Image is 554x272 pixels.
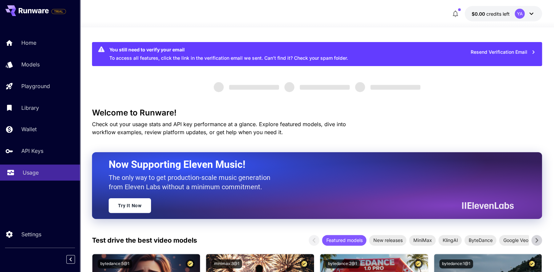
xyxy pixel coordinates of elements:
span: credits left [486,11,509,17]
div: MiniMax [409,235,436,246]
button: $0.00YA [465,6,542,21]
p: Models [21,60,40,68]
div: KlingAI [438,235,462,246]
span: Google Veo [499,237,532,244]
button: Certified Model – Vetted for best performance and includes a commercial license. [300,259,309,268]
span: KlingAI [438,237,462,244]
a: Try It Now [109,198,151,213]
p: Wallet [21,125,37,133]
div: To access all features, click the link in the verification email we sent. Can’t find it? Check yo... [109,44,348,64]
h2: Now Supporting Eleven Music! [109,158,509,171]
button: bytedance:2@1 [325,259,360,268]
span: MiniMax [409,237,436,244]
h3: Welcome to Runware! [92,108,542,117]
div: ByteDance [464,235,496,246]
button: Collapse sidebar [66,255,75,264]
div: $0.00 [471,10,509,17]
p: Settings [21,230,41,238]
div: Featured models [322,235,366,246]
div: Collapse sidebar [71,253,80,265]
p: Library [21,104,39,112]
span: ByteDance [464,237,496,244]
button: Resend Verification Email [467,45,539,59]
div: You still need to verify your email [109,46,348,53]
span: New releases [369,237,406,244]
span: Featured models [322,237,366,244]
p: Test drive the best video models [92,235,197,245]
button: Certified Model – Vetted for best performance and includes a commercial license. [414,259,423,268]
div: Google Veo [499,235,532,246]
p: Playground [21,82,50,90]
span: Add your payment card to enable full platform functionality. [51,7,66,15]
button: Certified Model – Vetted for best performance and includes a commercial license. [527,259,536,268]
button: bytedance:1@1 [439,259,473,268]
button: Certified Model – Vetted for best performance and includes a commercial license. [186,259,195,268]
div: YA [515,9,525,19]
span: Check out your usage stats and API key performance at a glance. Explore featured models, dive int... [92,121,346,135]
p: API Keys [21,147,43,155]
span: TRIAL [52,9,66,14]
button: minimax:3@1 [211,259,242,268]
span: $0.00 [471,11,486,17]
p: Home [21,39,36,47]
div: New releases [369,235,406,246]
p: Usage [23,169,39,177]
p: The only way to get production-scale music generation from Eleven Labs without a minimum commitment. [109,173,275,192]
button: bytedance:5@1 [98,259,132,268]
